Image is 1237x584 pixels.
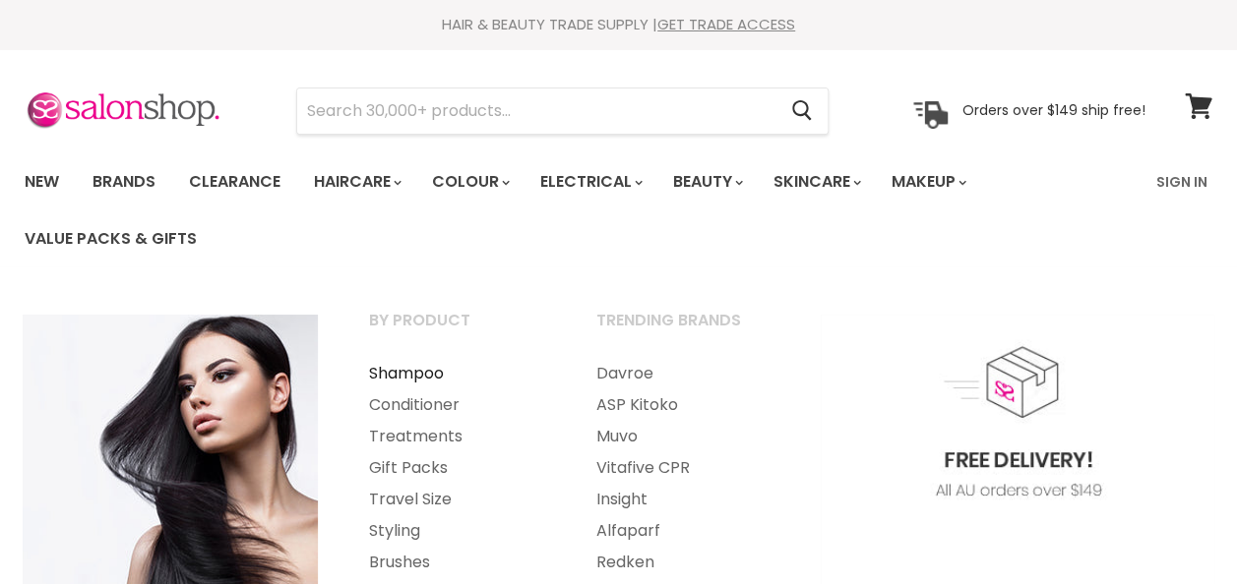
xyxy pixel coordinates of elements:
a: By Product [344,305,568,354]
a: Redken [572,547,795,578]
p: Orders over $149 ship free! [962,101,1145,119]
a: Davroe [572,358,795,389]
a: Trending Brands [572,305,795,354]
button: Search [775,88,828,134]
a: Insight [572,484,795,515]
input: Search [297,88,775,134]
a: Beauty [658,161,755,203]
a: Gift Packs [344,452,568,484]
a: Vitafive CPR [572,452,795,484]
a: Value Packs & Gifts [10,218,212,260]
ul: Main menu [10,153,1144,267]
a: Brushes [344,547,568,578]
a: ASP Kitoko [572,389,795,421]
a: Conditioner [344,389,568,421]
a: Brands [78,161,170,203]
a: Sign In [1144,161,1219,203]
a: Colour [417,161,522,203]
a: Electrical [526,161,654,203]
a: Alfaparf [572,515,795,547]
a: Makeup [877,161,978,203]
a: Skincare [759,161,873,203]
a: New [10,161,74,203]
a: Haircare [299,161,413,203]
a: Treatments [344,421,568,452]
a: Shampoo [344,358,568,389]
a: Styling [344,515,568,547]
a: GET TRADE ACCESS [657,14,795,34]
a: Clearance [174,161,295,203]
a: Muvo [572,421,795,452]
a: Travel Size [344,484,568,515]
form: Product [296,88,829,135]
